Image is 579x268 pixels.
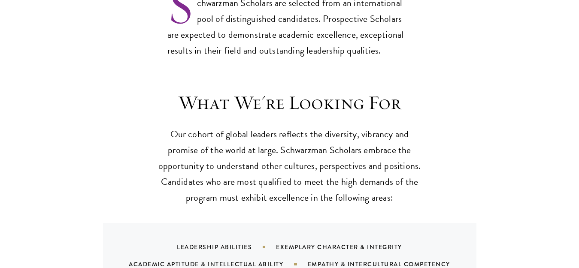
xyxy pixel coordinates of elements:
h3: What We're Looking For [157,91,423,115]
p: Our cohort of global leaders reflects the diversity, vibrancy and promise of the world at large. ... [157,126,423,206]
div: Exemplary Character & Integrity [276,243,424,251]
div: Leadership Abilities [177,243,276,251]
